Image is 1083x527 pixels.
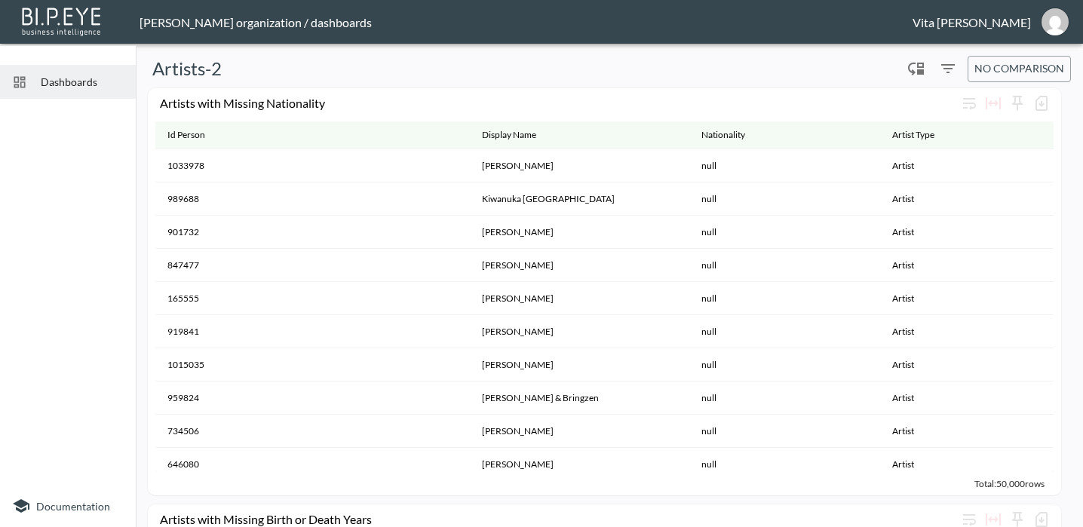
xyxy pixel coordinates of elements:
[880,381,1054,415] th: Artist
[41,74,124,90] span: Dashboards
[470,149,690,182] th: Adrian Mcallister
[880,249,1054,282] th: Artist
[470,282,690,315] th: Elsie V. Cole
[36,500,110,513] span: Documentation
[155,216,470,249] th: 901732
[470,182,690,216] th: Kiwanuka Nairobi
[1042,8,1069,35] img: 05760d7fbba6d9f9ba6d42e1192bc5ed
[892,126,934,144] div: Artist Type
[689,415,880,448] th: null
[880,448,1054,481] th: Artist
[470,216,690,249] th: Ufuk Güneş Taşkin
[155,381,470,415] th: 959824
[155,282,470,315] th: 165555
[160,96,957,110] div: Artists with Missing Nationality
[689,282,880,315] th: null
[155,348,470,381] th: 1015035
[155,415,470,448] th: 734506
[913,15,1031,29] div: Vita [PERSON_NAME]
[701,126,765,144] span: Nationality
[880,216,1054,249] th: Artist
[880,348,1054,381] th: Artist
[689,182,880,216] th: null
[155,448,470,481] th: 646080
[689,348,880,381] th: null
[880,282,1054,315] th: Artist
[155,249,470,282] th: 847477
[470,448,690,481] th: Antonie Kankovcová
[880,415,1054,448] th: Artist
[936,57,960,81] button: Filters
[470,249,690,282] th: Roberto Pamjo
[689,381,880,415] th: null
[974,60,1064,78] span: No comparison
[167,126,205,144] div: Id Person
[880,149,1054,182] th: Artist
[470,381,690,415] th: Claesson & Bringzen
[482,126,536,144] div: Display Name
[160,512,957,526] div: Artists with Missing Birth or Death Years
[482,126,556,144] span: Display Name
[12,497,124,515] a: Documentation
[470,315,690,348] th: Judith Bromley
[19,4,106,38] img: bipeye-logo
[155,149,470,182] th: 1033978
[155,182,470,216] th: 989688
[470,415,690,448] th: Coleen Gray
[892,126,954,144] span: Artist Type
[1005,91,1029,115] div: Sticky left columns: 0
[152,57,222,81] h5: Artists-2
[155,315,470,348] th: 919841
[1031,4,1079,40] button: vnipane@mutualart.com
[167,126,225,144] span: Id Person
[689,149,880,182] th: null
[974,478,1045,489] span: Total: 50,000 rows
[470,348,690,381] th: Agnes Stephens
[957,91,981,115] div: Wrap text
[689,216,880,249] th: null
[140,15,913,29] div: [PERSON_NAME] organization / dashboards
[689,448,880,481] th: null
[880,315,1054,348] th: Artist
[981,91,1005,115] div: Toggle table layout between fixed and auto (default: auto)
[968,56,1071,82] button: No comparison
[689,315,880,348] th: null
[701,126,745,144] div: Nationality
[880,182,1054,216] th: Artist
[689,249,880,282] th: null
[904,57,928,81] div: Enable/disable chart dragging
